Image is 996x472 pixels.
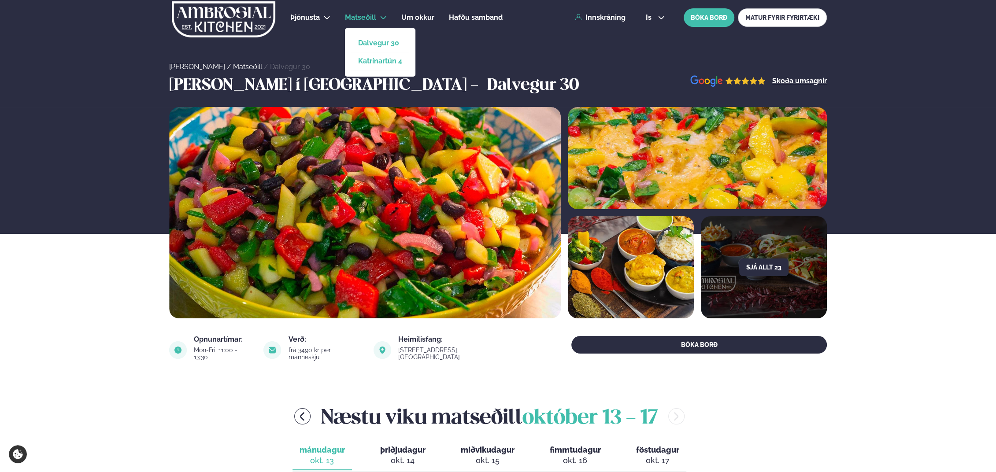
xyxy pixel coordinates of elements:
[227,63,233,71] span: /
[398,352,522,362] a: link
[461,455,515,466] div: okt. 15
[358,40,402,47] a: Dalvegur 30
[294,408,311,424] button: menu-btn-left
[487,75,579,96] h3: Dalvegur 30
[550,455,601,466] div: okt. 16
[454,441,522,470] button: miðvikudagur okt. 15
[264,63,270,71] span: /
[270,63,310,71] a: Dalvegur 30
[684,8,734,27] button: BÓKA BORÐ
[293,441,352,470] button: mánudagur okt. 13
[461,445,515,454] span: miðvikudagur
[288,347,363,361] div: frá 3490 kr per manneskju
[263,341,281,359] img: image alt
[169,341,187,359] img: image alt
[345,12,376,23] a: Matseðill
[398,347,522,361] div: [STREET_ADDRESS], [GEOGRAPHIC_DATA]
[373,441,433,470] button: þriðjudagur okt. 14
[9,445,27,463] a: Cookie settings
[636,445,679,454] span: föstudagur
[194,336,253,343] div: Opnunartímar:
[568,216,694,318] img: image alt
[449,13,503,22] span: Hafðu samband
[550,445,601,454] span: fimmtudagur
[288,336,363,343] div: Verð:
[522,409,658,428] span: október 13 - 17
[401,13,434,22] span: Um okkur
[629,441,686,470] button: föstudagur okt. 17
[374,341,391,359] img: image alt
[290,12,320,23] a: Þjónusta
[380,455,426,466] div: okt. 14
[668,408,685,424] button: menu-btn-right
[358,58,402,65] a: Katrínartún 4
[169,107,561,318] img: image alt
[233,63,262,71] a: Matseðill
[290,13,320,22] span: Þjónusta
[300,445,345,454] span: mánudagur
[646,14,654,21] span: is
[449,12,503,23] a: Hafðu samband
[300,455,345,466] div: okt. 13
[639,14,672,21] button: is
[380,445,426,454] span: þriðjudagur
[575,14,626,22] a: Innskráning
[171,1,276,37] img: logo
[401,12,434,23] a: Um okkur
[398,336,522,343] div: Heimilisfang:
[568,107,827,209] img: image alt
[194,347,253,361] div: Mon-Fri: 11:00 - 13:30
[169,75,483,96] h3: [PERSON_NAME] í [GEOGRAPHIC_DATA] -
[636,455,679,466] div: okt. 17
[772,77,827,85] a: Skoða umsagnir
[169,63,225,71] a: [PERSON_NAME]
[345,13,376,22] span: Matseðill
[739,258,789,276] button: Sjá allt 23
[321,402,658,431] h2: Næstu viku matseðill
[543,441,608,470] button: fimmtudagur okt. 16
[690,75,766,87] img: image alt
[738,8,827,27] a: MATUR FYRIR FYRIRTÆKI
[571,336,827,354] button: BÓKA BORÐ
